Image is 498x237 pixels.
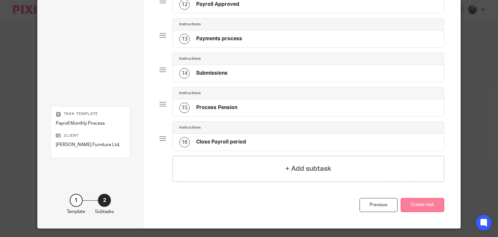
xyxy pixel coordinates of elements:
[56,111,125,117] p: Task template
[196,1,239,8] h4: Payroll Approved
[67,208,85,215] p: Template
[179,56,201,61] h4: Instructions
[179,22,201,27] h4: Instructions
[196,139,246,145] h4: Close Payroll period
[70,194,83,207] div: 1
[179,68,190,79] div: 14
[179,137,190,147] div: 16
[196,104,237,111] h4: Process Pension
[56,120,125,127] p: Payroll Monthly Process
[98,194,111,207] div: 2
[285,164,331,174] h4: + Add subtask
[95,208,114,215] p: Subtasks
[360,198,397,212] div: Previous
[56,142,125,148] p: [PERSON_NAME] Furniture Ltd.
[179,91,201,96] h4: Instructions
[56,133,125,138] p: Client
[179,103,190,113] div: 15
[196,70,228,77] h4: Submissions
[179,34,190,44] div: 13
[401,198,444,212] button: Create task
[179,125,201,130] h4: Instructions
[196,35,242,42] h4: Payments process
